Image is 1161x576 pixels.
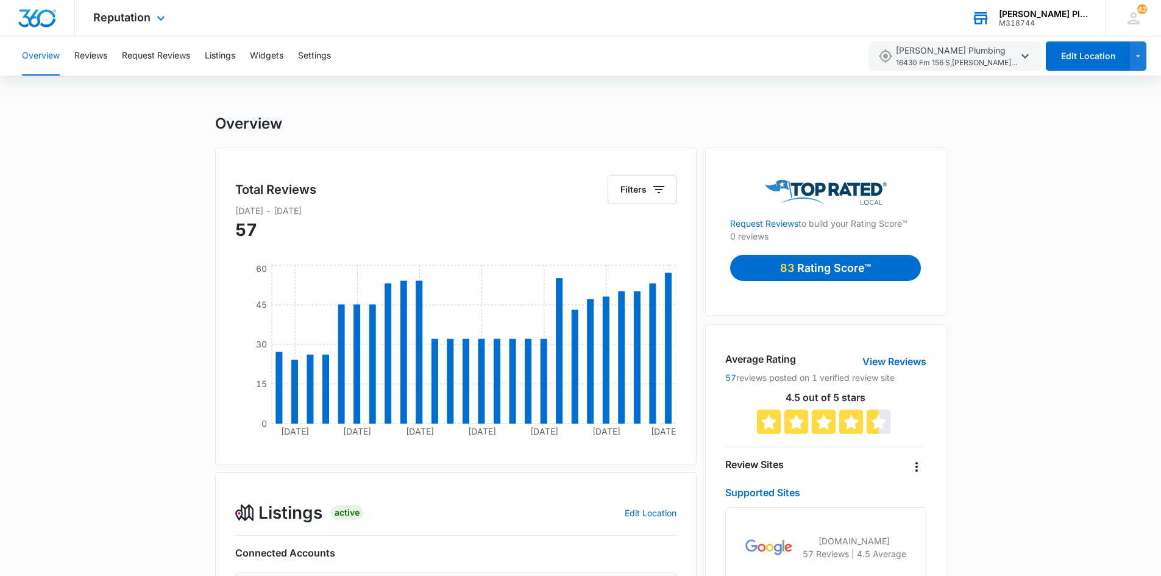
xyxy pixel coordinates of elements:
div: Active [331,505,363,520]
a: View Reviews [862,354,926,369]
a: 57 [725,372,736,383]
div: account name [999,9,1088,19]
button: Reviews [74,37,107,76]
p: 0 reviews [730,230,921,243]
button: Overflow Menu [907,457,926,477]
tspan: 0 [261,418,266,428]
h4: Review Sites [725,457,784,472]
div: account id [999,19,1088,27]
span: Listings [258,500,322,525]
h1: Overview [215,115,282,133]
p: Rating Score™ [797,260,871,276]
a: Supported Sites [725,486,800,499]
a: Request Reviews [730,218,798,229]
tspan: [DATE] [281,426,309,436]
span: 42 [1137,4,1147,14]
p: [DOMAIN_NAME] [803,535,906,547]
img: Top Rated Local Logo [765,180,887,205]
p: 4.5 out of 5 stars [725,393,926,402]
div: notifications count [1137,4,1147,14]
button: Settings [298,37,331,76]
h6: Connected Accounts [235,546,677,560]
button: Filters [608,175,676,204]
tspan: 45 [255,299,266,310]
tspan: [DATE] [343,426,371,436]
tspan: [DATE] [468,426,496,436]
tspan: [DATE] [592,426,620,436]
span: 57 [235,219,257,240]
tspan: [DATE] [651,426,679,436]
button: Edit Location [1046,41,1130,71]
tspan: [DATE] [405,426,433,436]
a: Edit Location [625,508,676,518]
h5: Total Reviews [235,180,316,199]
button: Overview [22,37,60,76]
span: 16430 Fm 156 S , [PERSON_NAME] , [GEOGRAPHIC_DATA] [896,57,1018,69]
button: Request Reviews [122,37,190,76]
button: Widgets [250,37,283,76]
tspan: 60 [255,263,266,274]
tspan: 30 [255,339,266,349]
p: reviews posted on 1 verified review site [725,371,926,384]
button: Listings [205,37,235,76]
p: [DATE] - [DATE] [235,204,677,217]
button: [PERSON_NAME] Plumbing16430 Fm 156 S,[PERSON_NAME],[GEOGRAPHIC_DATA] [869,41,1042,71]
p: 57 Reviews | 4.5 Average [803,547,906,560]
p: 83 [780,260,797,276]
span: Reputation [93,11,151,24]
span: [PERSON_NAME] Plumbing [896,44,1018,69]
p: to build your Rating Score™ [730,205,921,230]
tspan: 15 [255,379,266,389]
tspan: [DATE] [530,426,558,436]
h4: Average Rating [725,352,796,366]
